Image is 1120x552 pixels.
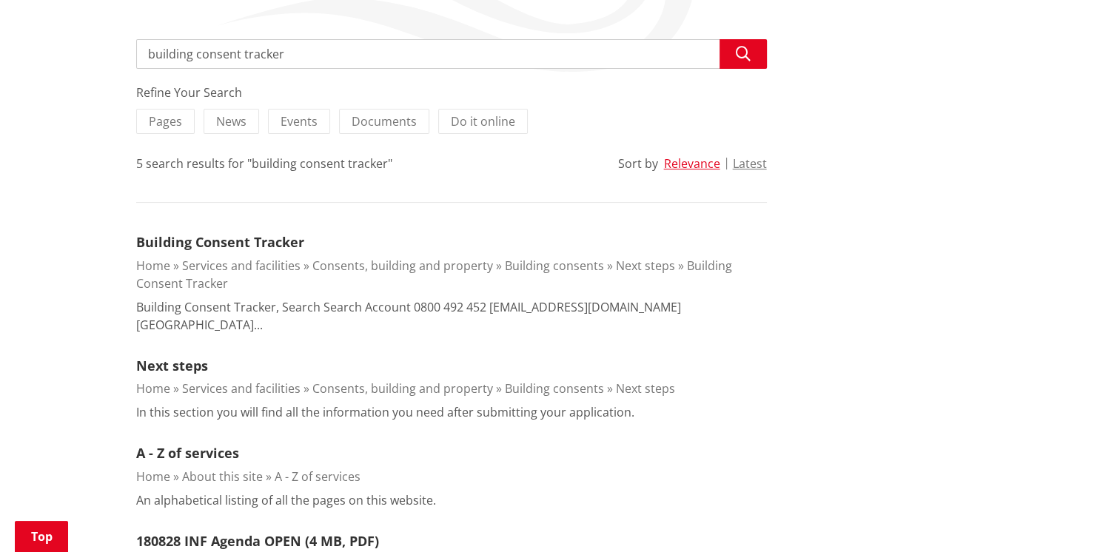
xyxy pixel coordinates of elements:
[136,532,379,550] a: 180828 INF Agenda OPEN (4 MB, PDF)
[616,380,675,397] a: Next steps
[312,258,493,274] a: Consents, building and property
[136,258,170,274] a: Home
[136,155,392,172] div: 5 search results for "building consent tracker"
[505,380,604,397] a: Building consents
[15,521,68,552] a: Top
[616,258,675,274] a: Next steps
[136,380,170,397] a: Home
[136,298,767,334] p: Building Consent Tracker, Search Search Account 0800 492 452 [EMAIL_ADDRESS][DOMAIN_NAME] [GEOGRA...
[312,380,493,397] a: Consents, building and property
[136,84,767,101] div: Refine Your Search
[136,444,239,462] a: A - Z of services
[281,113,318,129] span: Events
[352,113,417,129] span: Documents
[275,468,361,485] a: A - Z of services
[136,233,304,251] a: Building Consent Tracker
[136,39,767,69] input: Search input
[136,403,634,421] p: In this section you will find all the information you need after submitting your application.
[182,468,263,485] a: About this site
[182,258,301,274] a: Services and facilities
[1052,490,1105,543] iframe: Messenger Launcher
[136,491,436,509] p: An alphabetical listing of all the pages on this website.
[216,113,247,129] span: News
[136,468,170,485] a: Home
[149,113,182,129] span: Pages
[451,113,515,129] span: Do it online
[618,155,658,172] div: Sort by
[182,380,301,397] a: Services and facilities
[505,258,604,274] a: Building consents
[136,357,208,374] a: Next steps
[136,258,732,292] a: Building Consent Tracker
[733,157,767,170] button: Latest
[664,157,720,170] button: Relevance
